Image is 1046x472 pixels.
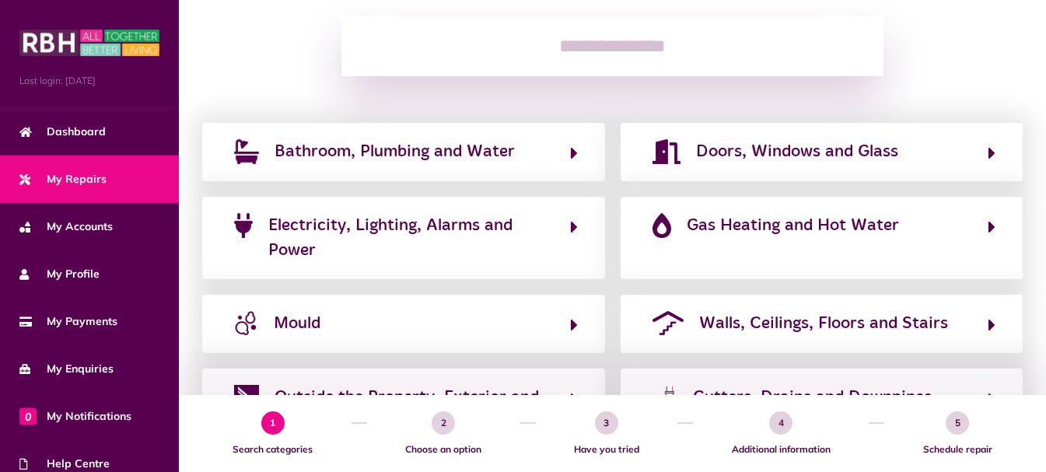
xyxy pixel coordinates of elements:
span: Search categories [202,442,344,456]
span: Have you tried [544,442,670,456]
img: mould-icon.jpg [234,311,258,336]
span: My Profile [19,266,100,282]
span: My Enquiries [19,361,114,377]
span: Schedule repair [892,442,1023,456]
button: Outside the Property, Exterior and Garden [229,384,578,436]
span: My Repairs [19,171,107,187]
span: Dashboard [19,124,106,140]
span: Help Centre [19,456,110,472]
span: Walls, Ceilings, Floors and Stairs [699,311,948,336]
span: Last login: [DATE] [19,74,159,88]
span: My Payments [19,313,117,330]
span: Gutters, Drains and Downpipes [693,385,932,410]
span: 4 [769,411,792,435]
span: My Notifications [19,408,131,425]
span: Bathroom, Plumbing and Water [275,139,515,164]
button: Gas Heating and Hot Water [648,212,996,264]
span: Mould [274,311,320,336]
img: external.png [234,385,259,410]
img: fire-flame-simple-solid-purple.png [652,213,671,238]
img: bath.png [234,139,259,164]
span: Doors, Windows and Glass [696,139,898,164]
span: My Accounts [19,219,113,235]
button: Walls, Ceilings, Floors and Stairs [648,310,996,337]
button: Doors, Windows and Glass [648,138,996,165]
img: door-open-solid-purple.png [652,139,680,164]
img: MyRBH [19,27,159,58]
span: 0 [19,407,37,425]
button: Mould [229,310,578,337]
button: Gutters, Drains and Downpipes [648,384,996,436]
span: 1 [261,411,285,435]
span: 5 [946,411,969,435]
span: Additional information [701,442,861,456]
span: Choose an option [375,442,513,456]
img: plug-solid-purple.png [234,213,253,238]
button: Bathroom, Plumbing and Water [229,138,578,165]
span: Electricity, Lighting, Alarms and Power [268,213,554,264]
span: 2 [432,411,455,435]
button: Electricity, Lighting, Alarms and Power [229,212,578,264]
span: 3 [595,411,618,435]
span: Outside the Property, Exterior and Garden [275,385,554,435]
span: Gas Heating and Hot Water [687,213,899,238]
img: roof-stairs-purple.png [652,311,684,336]
img: leaking-pipe.png [652,385,677,410]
